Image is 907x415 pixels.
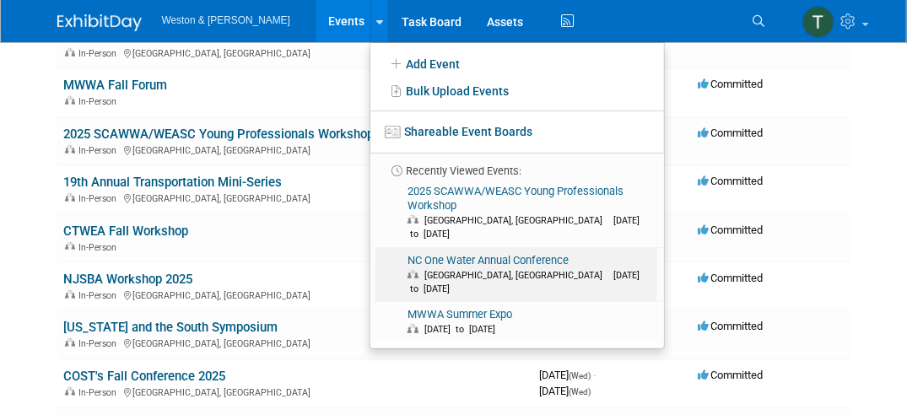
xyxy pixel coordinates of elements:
span: [DATE] [540,369,597,381]
a: NJSBA Workshop 2025 [64,272,193,287]
span: Committed [699,224,764,236]
div: [GEOGRAPHIC_DATA], [GEOGRAPHIC_DATA] [64,143,526,156]
span: Committed [699,78,764,90]
span: Weston & [PERSON_NAME] [162,14,290,26]
a: COST's Fall Conference 2025 [64,369,226,384]
span: [DATE] [540,385,591,397]
span: In-Person [79,48,122,59]
a: MWWA Summer Expo [DATE] to [DATE] [375,302,657,342]
a: 2025 SCAWWA/WEASC Young Professionals Workshop [GEOGRAPHIC_DATA], [GEOGRAPHIC_DATA] [DATE] to [DATE] [375,179,657,247]
div: [GEOGRAPHIC_DATA], [GEOGRAPHIC_DATA] [64,336,526,349]
a: [US_STATE] and the South Symposium [64,320,278,335]
img: Tiffanie Knobloch [802,6,834,38]
span: [DATE] to [DATE] [424,324,504,335]
span: In-Person [79,242,122,253]
span: [GEOGRAPHIC_DATA], [GEOGRAPHIC_DATA] [424,215,611,226]
span: (Wed) [570,371,591,380]
img: In-Person Event [65,48,75,57]
img: In-Person Event [65,96,75,105]
div: [GEOGRAPHIC_DATA], [GEOGRAPHIC_DATA] [64,46,526,59]
span: Committed [699,127,764,139]
img: seventboard-3.png [385,126,401,138]
a: CTWEA Fall Workshop [64,224,189,239]
img: In-Person Event [65,193,75,202]
span: (Wed) [570,387,591,396]
span: In-Person [79,145,122,156]
div: [GEOGRAPHIC_DATA], [GEOGRAPHIC_DATA] [64,288,526,301]
a: 19th Annual Transportation Mini-Series [64,175,283,190]
span: Committed [699,320,764,332]
img: In-Person Event [65,242,75,251]
a: Shareable Event Boards [370,116,664,147]
span: In-Person [79,387,122,398]
span: Committed [699,175,764,187]
a: MWWA Fall Forum [64,78,168,93]
span: In-Person [79,96,122,107]
span: - [594,369,597,381]
span: Committed [699,369,764,381]
span: [DATE] to [DATE] [408,270,640,294]
a: NC One Water Annual Conference [GEOGRAPHIC_DATA], [GEOGRAPHIC_DATA] [DATE] to [DATE] [375,248,657,302]
img: In-Person Event [65,145,75,154]
a: Bulk Upload Events [370,78,664,105]
a: 2025 SCAWWA/WEASC Young Professionals Workshop [64,127,375,142]
img: In-Person Event [65,387,75,396]
img: ExhibitDay [57,14,142,31]
span: Committed [699,272,764,284]
a: Add Event [370,49,664,78]
img: In-Person Event [65,290,75,299]
span: In-Person [79,193,122,204]
span: In-Person [79,338,122,349]
span: [DATE] to [DATE] [408,215,640,240]
span: [GEOGRAPHIC_DATA], [GEOGRAPHIC_DATA] [424,270,611,281]
img: In-Person Event [65,338,75,347]
div: [GEOGRAPHIC_DATA], [GEOGRAPHIC_DATA] [64,385,526,398]
span: In-Person [79,290,122,301]
div: [GEOGRAPHIC_DATA], [GEOGRAPHIC_DATA] [64,191,526,204]
li: Recently Viewed Events: [370,153,664,179]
